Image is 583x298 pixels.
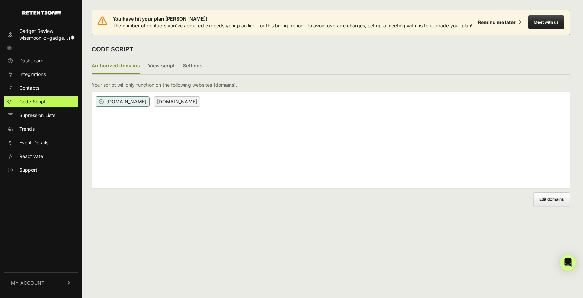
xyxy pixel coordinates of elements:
a: Event Details [4,137,78,148]
img: Retention.com [22,11,61,15]
label: View script [148,58,175,74]
a: Integrations [4,69,78,80]
button: Meet with us [528,15,564,29]
span: Dashboard [19,57,44,64]
a: Supression Lists [4,110,78,121]
span: wisemoonllc+gadge... [19,35,68,41]
span: You have hit your plan [PERSON_NAME]! [113,15,472,22]
span: Contacts [19,85,39,91]
span: Integrations [19,71,46,78]
span: Trends [19,126,35,132]
label: Settings [183,58,203,74]
button: Remind me later [475,16,524,28]
a: MY ACCOUNT [4,272,78,293]
span: [DOMAIN_NAME] [96,96,150,107]
label: Authorized domains [92,58,140,74]
div: Remind me later [478,19,516,26]
a: Code Script [4,96,78,107]
span: MY ACCOUNT [11,280,44,286]
a: Contacts [4,82,78,93]
span: The number of contacts you've acquired exceeds your plan limit for this billing period. To avoid ... [113,23,472,28]
span: Supression Lists [19,112,55,119]
span: Code Script [19,98,46,105]
a: Dashboard [4,55,78,66]
p: Your script will only function on the following websites (domains). [92,81,237,88]
span: [DOMAIN_NAME] [154,96,200,107]
h2: CODE SCRIPT [92,44,133,54]
span: Reactivate [19,153,43,160]
a: Support [4,165,78,176]
a: Trends [4,124,78,134]
div: Open Intercom Messenger [560,254,576,271]
a: Gadget Review wisemoonllc+gadge... [4,26,78,43]
span: Edit domains [539,197,564,202]
span: Event Details [19,139,48,146]
a: Reactivate [4,151,78,162]
span: Support [19,167,37,173]
div: Gadget Review [19,28,74,35]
